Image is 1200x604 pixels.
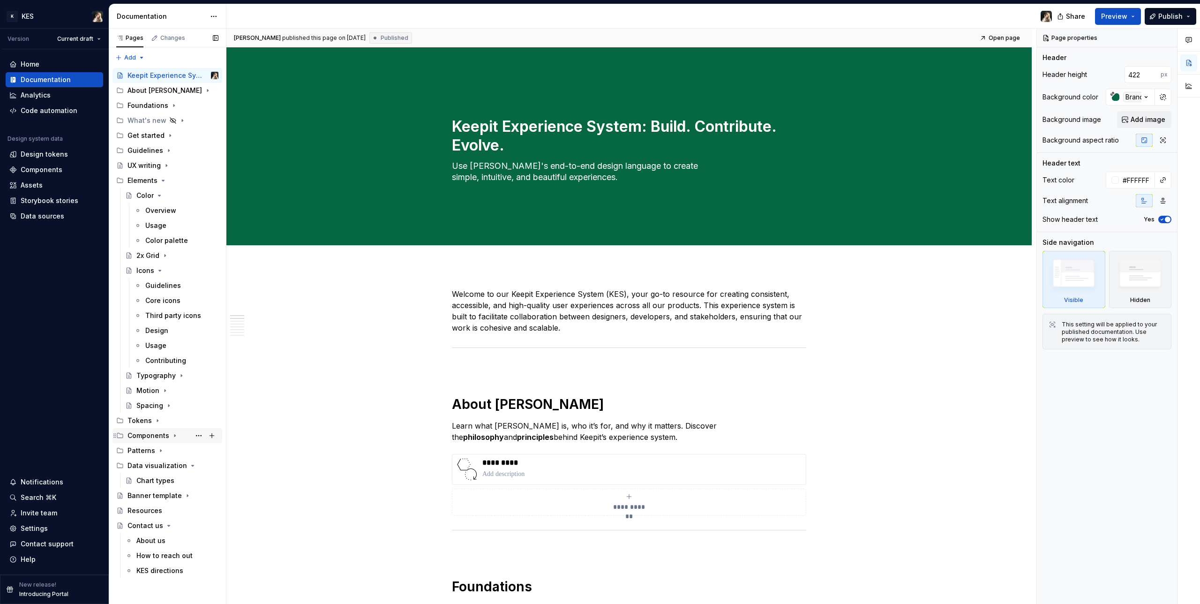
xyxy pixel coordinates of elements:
a: How to reach out [121,548,222,563]
a: Usage [130,218,222,233]
a: Guidelines [130,278,222,293]
div: Data visualization [112,458,222,473]
div: Guidelines [127,146,163,155]
input: Auto [1119,172,1155,189]
div: Color palette [145,236,188,245]
button: Add [112,51,148,64]
button: Help [6,552,103,567]
div: Settings [21,524,48,533]
h1: Foundations [452,578,806,595]
span: Add image [1131,115,1165,124]
a: Contributing [130,353,222,368]
h1: About [PERSON_NAME] [452,396,806,413]
div: Assets [21,181,43,190]
div: Design tokens [21,150,68,159]
span: Share [1066,12,1085,21]
button: Contact support [6,536,103,551]
p: Introducing Portal [19,590,68,598]
div: Brand/80 [1123,92,1157,102]
div: Get started [112,128,222,143]
div: Design [145,326,168,335]
div: Notifications [21,477,63,487]
div: Contact us [127,521,163,530]
div: Components [112,428,222,443]
a: Spacing [121,398,222,413]
div: Resources [127,506,162,515]
button: Preview [1095,8,1141,25]
a: Open page [977,31,1024,45]
a: Icons [121,263,222,278]
div: Invite team [21,508,57,518]
input: Auto [1125,66,1161,83]
button: Search ⌘K [6,490,103,505]
div: Overview [145,206,176,215]
img: Katarzyna Tomżyńska [211,72,218,79]
img: 242870c0-3577-49a9-9eb3-c4a9e8180199.svg [456,458,479,481]
div: Home [21,60,39,69]
div: Foundations [112,98,222,113]
div: Visible [1042,251,1105,308]
span: Publish [1158,12,1183,21]
div: Background color [1042,92,1098,102]
div: Components [21,165,62,174]
a: Overview [130,203,222,218]
span: Preview [1101,12,1127,21]
div: KES [22,12,34,21]
button: Share [1052,8,1091,25]
p: New release! [19,581,56,589]
div: Changes [160,34,185,42]
div: Background aspect ratio [1042,136,1119,145]
div: Usage [145,341,166,350]
div: About us [136,536,165,545]
div: Data visualization [127,461,187,470]
div: What's new [112,113,222,128]
div: Elements [127,176,157,185]
div: Get started [127,131,165,140]
label: Yes [1144,216,1155,223]
div: Tokens [127,416,152,425]
div: Side navigation [1042,238,1094,247]
div: K [7,11,18,22]
div: Contributing [145,356,186,365]
div: Storybook stories [21,196,78,205]
div: UX writing [127,161,161,170]
a: Components [6,162,103,177]
button: Publish [1145,8,1196,25]
div: Header text [1042,159,1080,168]
a: Analytics [6,88,103,103]
div: Patterns [112,443,222,458]
div: Elements [112,173,222,188]
a: Chart types [121,473,222,488]
div: Background image [1042,115,1101,124]
div: Code automation [21,106,77,115]
div: Typography [136,371,176,380]
a: 2x Grid [121,248,222,263]
div: How to reach out [136,551,193,560]
div: Search ⌘K [21,493,56,502]
div: Data sources [21,211,64,221]
div: Guidelines [112,143,222,158]
div: 2x Grid [136,251,159,260]
a: Third party icons [130,308,222,323]
a: Usage [130,338,222,353]
div: Motion [136,386,159,395]
p: Learn what [PERSON_NAME] is, who it’s for, and why it matters. Discover the and behind Keepit’s e... [452,420,806,443]
div: Documentation [21,75,71,84]
div: Text alignment [1042,196,1088,205]
a: Data sources [6,209,103,224]
div: Icons [136,266,154,275]
div: Hidden [1130,296,1150,304]
textarea: Use [PERSON_NAME]'s end-to-end design language to create simple, intuitive, and beautiful experie... [450,159,804,185]
button: Current draft [53,32,105,45]
div: Pages [116,34,143,42]
div: Components [127,431,169,440]
a: Contact us [112,518,222,533]
span: Open page [989,34,1020,42]
a: UX writing [112,158,222,173]
div: About [PERSON_NAME] [127,86,202,95]
a: Resources [112,503,222,518]
span: Published [381,34,408,42]
div: Design system data [7,135,63,143]
div: Patterns [127,446,155,455]
a: Color [121,188,222,203]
